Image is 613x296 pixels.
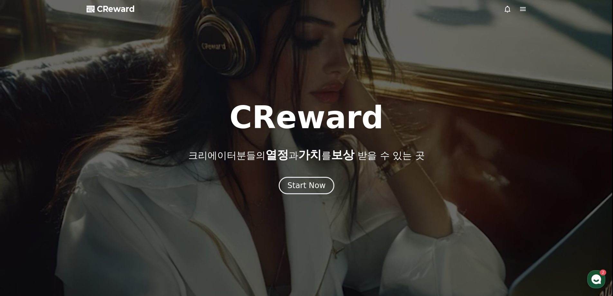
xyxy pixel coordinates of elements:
[265,148,289,161] span: 열정
[331,148,354,161] span: 보상
[298,148,321,161] span: 가치
[188,148,424,161] p: 크리에이터분들의 과 를 받을 수 있는 곳
[87,4,135,14] a: CReward
[279,183,334,189] a: Start Now
[97,4,135,14] span: CReward
[287,180,326,191] div: Start Now
[279,177,334,194] button: Start Now
[229,102,384,133] h1: CReward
